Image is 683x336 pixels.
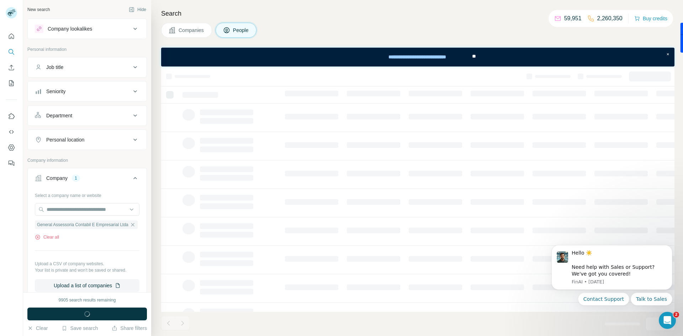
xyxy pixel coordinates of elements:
button: Use Surfe on LinkedIn [6,110,17,123]
p: 2,260,350 [597,14,623,23]
button: Upload a list of companies [35,279,139,292]
button: Clear [27,325,48,332]
p: Upload a CSV of company websites. [35,261,139,267]
div: New search [27,6,50,13]
button: Hide [124,4,151,15]
div: 9905 search results remaining [59,297,116,303]
span: General Assessoria Contabil E Empresarial Ltda [37,222,128,228]
div: Department [46,112,72,119]
button: My lists [6,77,17,90]
p: Company information [27,157,147,164]
button: Company1 [28,170,147,190]
div: Personal location [46,136,84,143]
button: Feedback [6,157,17,170]
button: Search [6,46,17,58]
button: Department [28,107,147,124]
p: 59,951 [564,14,582,23]
span: Companies [179,27,205,34]
p: Your list is private and won't be saved or shared. [35,267,139,273]
div: Company lookalikes [48,25,92,32]
span: People [233,27,249,34]
div: Select a company name or website [35,190,139,199]
h4: Search [161,9,674,18]
div: 1 [72,175,80,181]
button: Save search [62,325,98,332]
button: Use Surfe API [6,126,17,138]
button: Share filters [112,325,147,332]
iframe: Banner [161,48,674,66]
span: 2 [673,312,679,318]
button: Buy credits [634,14,667,23]
button: Quick start [6,30,17,43]
p: Personal information [27,46,147,53]
button: Company lookalikes [28,20,147,37]
button: Personal location [28,131,147,148]
div: Seniority [46,88,65,95]
button: Dashboard [6,141,17,154]
div: Job title [46,64,63,71]
div: Company [46,175,68,182]
button: Clear all [35,234,59,240]
iframe: Intercom live chat [659,312,676,329]
button: Job title [28,59,147,76]
iframe: Intercom notifications message [541,236,683,332]
button: Seniority [28,83,147,100]
button: Enrich CSV [6,61,17,74]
